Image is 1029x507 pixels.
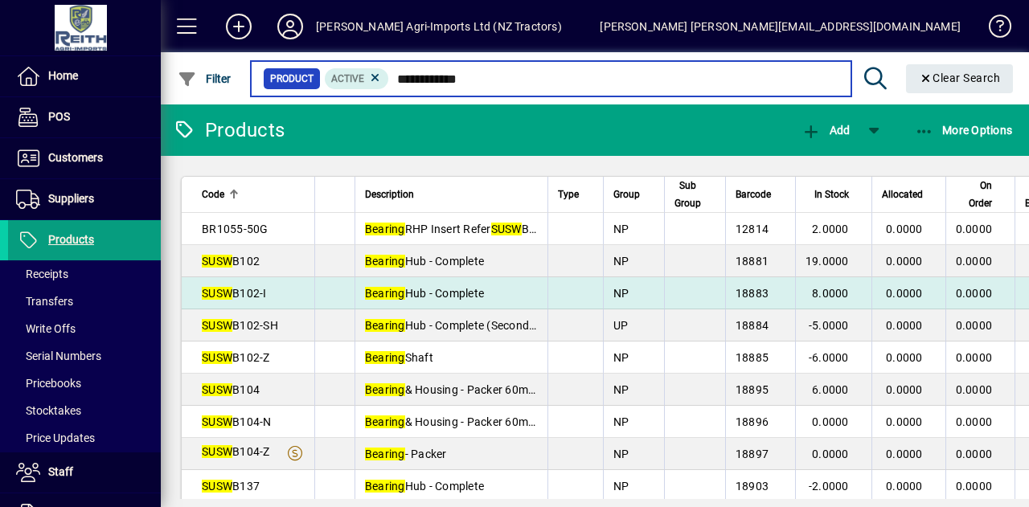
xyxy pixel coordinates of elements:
em: SUSW [202,415,232,428]
span: 0.0000 [886,415,923,428]
span: 18883 [736,287,769,300]
span: -2.0000 [809,480,849,493]
a: Suppliers [8,179,161,219]
span: & Housing - Packer 60mm [365,415,539,428]
em: SUSW [202,480,232,493]
span: Hub - Complete (Second Hand) [365,319,564,332]
span: 0.0000 [812,448,849,460]
em: Bearing [365,448,405,460]
a: Knowledge Base [977,3,1009,55]
span: 0.0000 [956,319,993,332]
span: 18896 [736,415,769,428]
span: Transfers [16,295,73,308]
em: SUSW [202,351,232,364]
span: & Housing - Packer 60mm [365,383,539,396]
span: NP [613,351,629,364]
span: Stocktakes [16,404,81,417]
em: Bearing [365,383,405,396]
button: Profile [264,12,316,41]
button: Filter [174,64,236,93]
span: UP [613,319,629,332]
div: Products [173,117,285,143]
span: B104 [202,383,260,396]
span: Pricebooks [16,377,81,390]
div: Description [365,186,538,203]
span: B137 [202,480,260,493]
span: 0.0000 [886,383,923,396]
span: NP [613,383,629,396]
span: Sub Group [674,177,701,212]
em: Bearing [365,480,405,493]
span: Product [270,71,314,87]
em: Bearing [365,319,405,332]
mat-chip: Activation Status: Active [325,68,389,89]
span: Shaft [365,351,433,364]
span: 0.0000 [956,223,993,235]
span: Description [365,186,414,203]
span: POS [48,110,70,123]
span: NP [613,448,629,460]
div: Code [202,186,305,203]
span: NP [613,287,629,300]
span: 0.0000 [886,255,923,268]
span: 0.0000 [956,448,993,460]
span: 0.0000 [812,415,849,428]
span: NP [613,223,629,235]
a: Transfers [8,288,161,315]
div: Sub Group [674,177,715,212]
button: Add [213,12,264,41]
span: Suppliers [48,192,94,205]
span: Add [801,124,850,137]
span: RHP Insert Refer B881 [365,223,549,235]
span: Hub - Complete [365,255,484,268]
span: B102 [202,255,260,268]
span: 19.0000 [806,255,849,268]
span: Code [202,186,224,203]
span: Type [558,186,579,203]
span: 0.0000 [956,255,993,268]
em: SUSW [491,223,522,235]
span: 0.0000 [956,480,993,493]
span: More Options [915,124,1013,137]
span: Active [331,73,364,84]
span: 18897 [736,448,769,460]
span: On Order [956,177,993,212]
span: 0.0000 [886,223,923,235]
a: Pricebooks [8,370,161,397]
div: On Order [956,177,1007,212]
span: B102-SH [202,319,278,332]
span: NP [613,415,629,428]
div: In Stock [806,186,863,203]
span: 6.0000 [812,383,849,396]
span: Price Updates [16,431,95,444]
button: Add [797,116,854,145]
a: Receipts [8,260,161,288]
a: Serial Numbers [8,342,161,370]
a: Customers [8,138,161,178]
div: Barcode [736,186,785,203]
span: Write Offs [16,322,76,335]
div: Type [558,186,593,203]
span: 0.0000 [956,351,993,364]
span: In Stock [814,186,849,203]
span: Filter [178,72,232,85]
span: 12814 [736,223,769,235]
em: Bearing [365,415,405,428]
span: Serial Numbers [16,350,101,362]
em: Bearing [365,255,405,268]
div: Group [613,186,654,203]
div: Allocated [882,186,937,203]
span: 18881 [736,255,769,268]
span: 8.0000 [812,287,849,300]
button: More Options [911,116,1017,145]
span: 18903 [736,480,769,493]
span: 0.0000 [886,351,923,364]
span: 0.0000 [886,319,923,332]
span: B102-I [202,287,267,300]
span: 0.0000 [956,287,993,300]
span: 0.0000 [886,287,923,300]
span: B104-Z [202,445,270,458]
span: Allocated [882,186,923,203]
span: Clear Search [919,72,1001,84]
span: Home [48,69,78,82]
